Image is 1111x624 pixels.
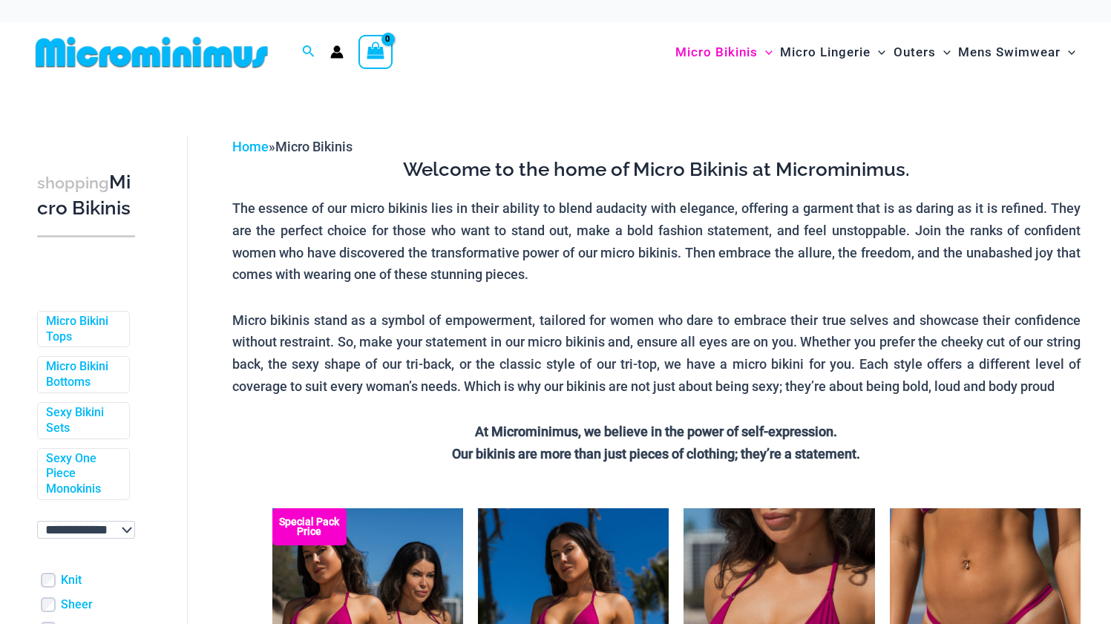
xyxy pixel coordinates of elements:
[232,157,1081,183] h3: Welcome to the home of Micro Bikinis at Microminimus.
[776,30,889,75] a: Micro LingerieMenu ToggleMenu Toggle
[37,170,135,221] h3: Micro Bikinis
[46,314,118,345] a: Micro Bikini Tops
[46,359,118,390] a: Micro Bikini Bottoms
[232,139,269,154] a: Home
[1061,33,1075,71] span: Menu Toggle
[958,33,1061,71] span: Mens Swimwear
[37,174,109,192] span: shopping
[675,33,758,71] span: Micro Bikinis
[672,30,776,75] a: Micro BikinisMenu ToggleMenu Toggle
[780,33,871,71] span: Micro Lingerie
[30,36,274,69] img: MM SHOP LOGO FLAT
[330,45,344,59] a: Account icon link
[272,517,347,536] b: Special Pack Price
[46,451,118,497] a: Sexy One Piece Monokinis
[669,27,1081,77] nav: Site Navigation
[475,424,837,439] strong: At Microminimus, we believe in the power of self-expression.
[954,30,1079,75] a: Mens SwimwearMenu ToggleMenu Toggle
[871,33,885,71] span: Menu Toggle
[758,33,773,71] span: Menu Toggle
[358,35,393,69] a: View Shopping Cart, empty
[232,309,1081,398] p: Micro bikinis stand as a symbol of empowerment, tailored for women who dare to embrace their true...
[894,33,936,71] span: Outers
[61,597,93,613] a: Sheer
[302,43,315,62] a: Search icon link
[232,139,353,154] span: »
[232,197,1081,286] p: The essence of our micro bikinis lies in their ability to blend audacity with elegance, offering ...
[890,30,954,75] a: OutersMenu ToggleMenu Toggle
[452,446,860,462] strong: Our bikinis are more than just pieces of clothing; they’re a statement.
[275,139,353,154] span: Micro Bikinis
[936,33,951,71] span: Menu Toggle
[46,405,118,436] a: Sexy Bikini Sets
[61,573,82,588] a: Knit
[37,521,135,539] select: wpc-taxonomy-pa_color-745982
